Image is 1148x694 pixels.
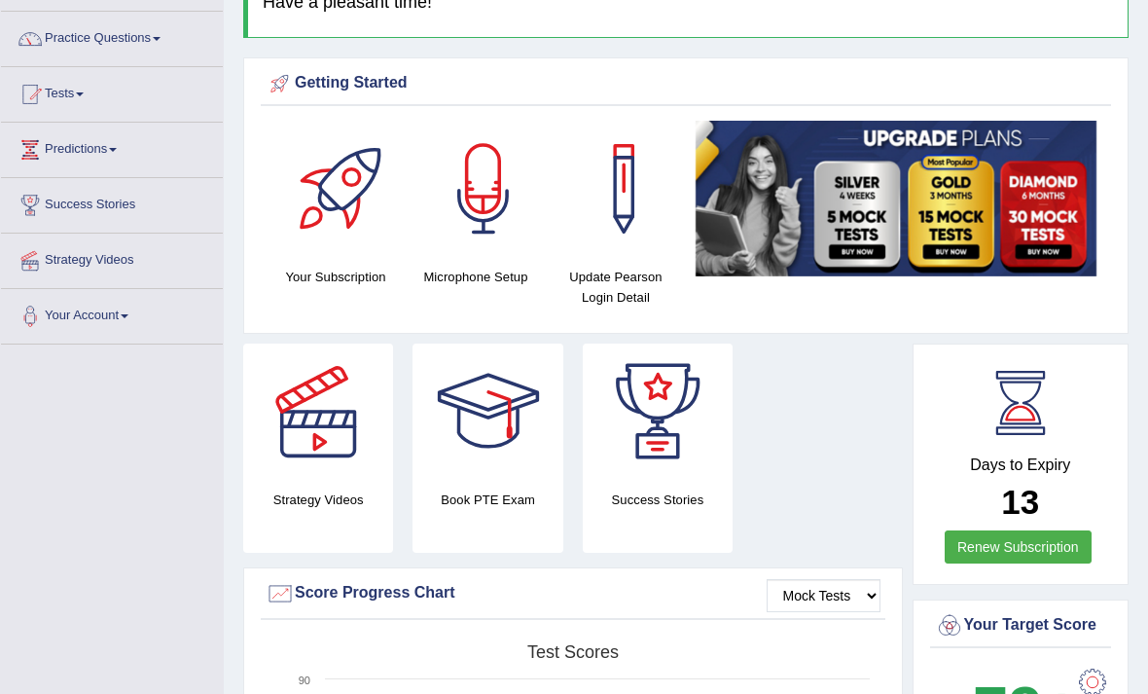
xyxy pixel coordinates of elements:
h4: Microphone Setup [415,267,536,287]
a: Renew Subscription [945,530,1092,564]
a: Tests [1,67,223,116]
b: 13 [1001,483,1039,521]
a: Practice Questions [1,12,223,60]
div: Score Progress Chart [266,579,880,608]
a: Your Account [1,289,223,338]
a: Predictions [1,123,223,171]
div: Your Target Score [935,611,1107,640]
a: Success Stories [1,178,223,227]
a: Strategy Videos [1,234,223,282]
div: Getting Started [266,69,1106,98]
h4: Book PTE Exam [413,490,562,510]
h4: Update Pearson Login Detail [556,267,676,308]
img: small5.jpg [696,121,1096,275]
h4: Success Stories [583,490,733,510]
h4: Days to Expiry [935,457,1107,474]
tspan: Test scores [527,642,619,662]
text: 90 [299,675,310,686]
h4: Your Subscription [275,267,396,287]
h4: Strategy Videos [243,490,393,510]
